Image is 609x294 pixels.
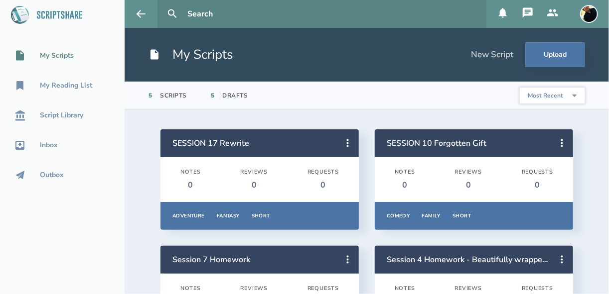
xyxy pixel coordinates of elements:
[387,212,410,219] div: Comedy
[172,138,249,149] a: SESSION 17 Rewrite
[395,169,415,176] div: Notes
[307,285,339,292] div: Requests
[172,212,205,219] div: Adventure
[223,92,248,99] div: Drafts
[217,212,240,219] div: Fantasy
[580,5,598,23] img: user_1750930607-crop.jpg
[395,285,415,292] div: Notes
[211,92,215,99] div: 5
[40,82,92,90] div: My Reading List
[455,180,482,191] div: 0
[387,254,562,265] a: Session 4 Homework - Beautifully wrapped gift
[40,171,64,179] div: Outbox
[307,180,339,191] div: 0
[40,52,74,60] div: My Scripts
[387,138,486,149] a: SESSION 10 Forgotten Gift
[180,285,201,292] div: Notes
[160,92,187,99] div: Scripts
[40,111,83,119] div: Script Library
[522,169,553,176] div: Requests
[395,180,415,191] div: 0
[522,180,553,191] div: 0
[172,254,250,265] a: Session 7 Homework
[522,285,553,292] div: Requests
[455,285,482,292] div: Reviews
[241,180,268,191] div: 0
[252,212,270,219] div: Short
[149,92,152,99] div: 5
[453,212,471,219] div: Short
[525,42,585,67] button: Upload
[307,169,339,176] div: Requests
[471,49,513,60] div: New Script
[149,46,233,64] h1: My Scripts
[180,180,201,191] div: 0
[455,169,482,176] div: Reviews
[241,169,268,176] div: Reviews
[180,169,201,176] div: Notes
[241,285,268,292] div: Reviews
[40,141,58,149] div: Inbox
[422,212,441,219] div: Family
